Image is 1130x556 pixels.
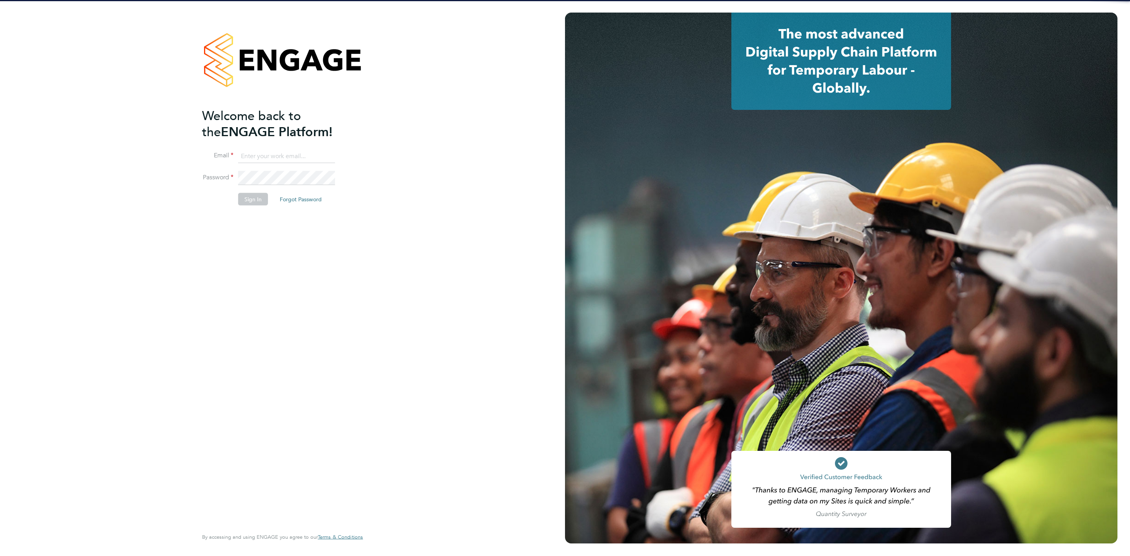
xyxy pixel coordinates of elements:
[202,173,233,182] label: Password
[273,193,328,206] button: Forgot Password
[202,108,301,139] span: Welcome back to the
[238,149,335,163] input: Enter your work email...
[202,108,355,140] h2: ENGAGE Platform!
[202,151,233,160] label: Email
[238,193,268,206] button: Sign In
[202,534,363,540] span: By accessing and using ENGAGE you agree to our
[318,534,363,540] a: Terms & Conditions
